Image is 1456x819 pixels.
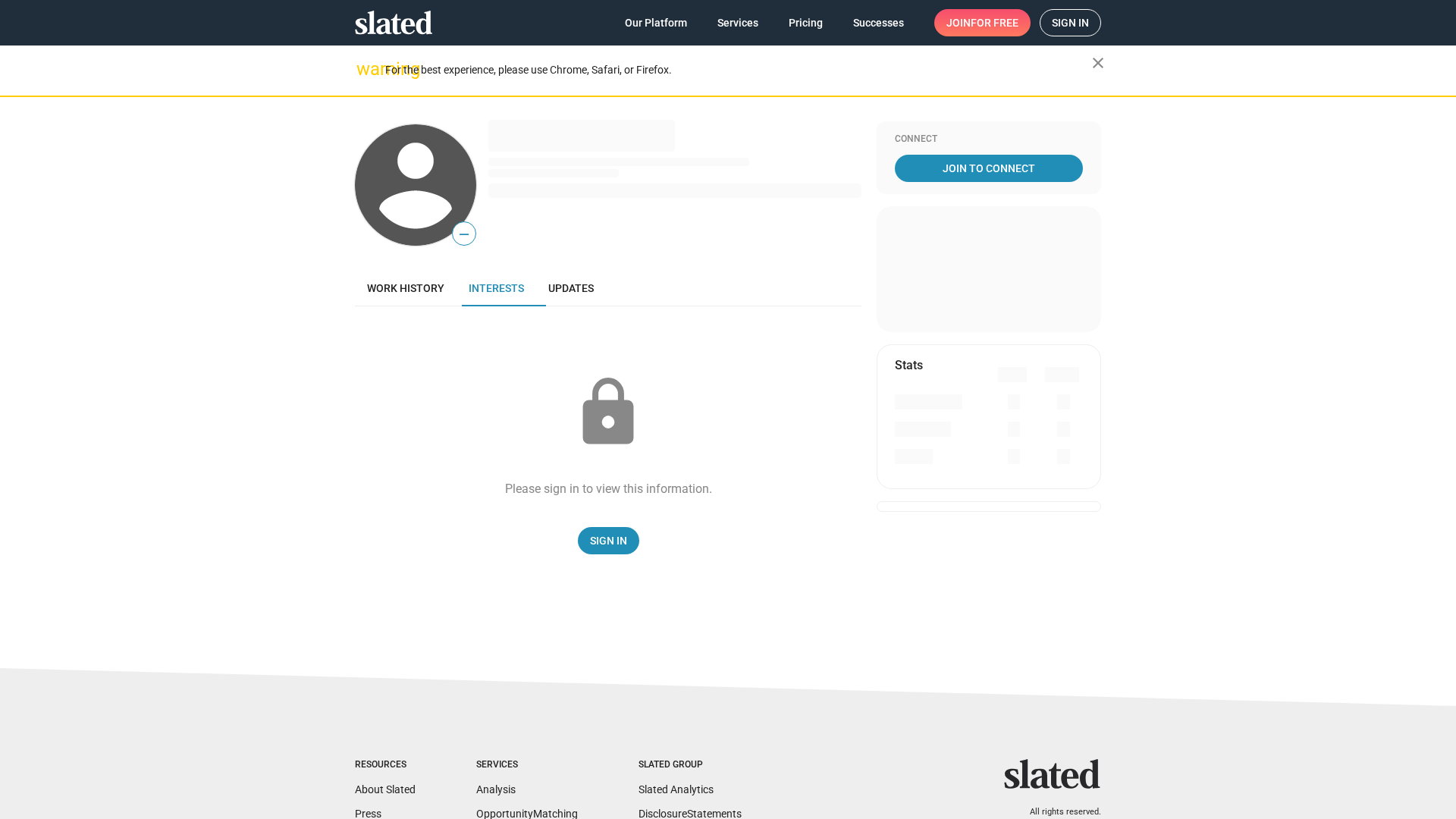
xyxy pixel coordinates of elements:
[1052,10,1089,36] span: Sign in
[705,9,770,36] a: Services
[895,155,1083,182] a: Join To Connect
[355,759,416,771] div: Resources
[590,527,627,554] span: Sign In
[356,60,375,78] mat-icon: warning
[946,9,1018,36] span: Join
[971,9,1018,36] span: for free
[355,783,416,795] a: About Slated
[367,282,444,294] span: Work history
[777,9,835,36] a: Pricing
[536,270,606,306] a: Updates
[853,9,904,36] span: Successes
[895,357,923,373] mat-card-title: Stats
[934,9,1031,36] a: Joinfor free
[578,527,639,554] a: Sign In
[625,9,687,36] span: Our Platform
[469,282,524,294] span: Interests
[1089,54,1107,72] mat-icon: close
[639,759,742,771] div: Slated Group
[548,282,594,294] span: Updates
[717,9,758,36] span: Services
[457,270,536,306] a: Interests
[505,481,712,497] div: Please sign in to view this information.
[895,133,1083,146] div: Connect
[476,783,516,795] a: Analysis
[355,270,457,306] a: Work history
[570,375,646,450] mat-icon: lock
[841,9,916,36] a: Successes
[385,60,1092,80] div: For the best experience, please use Chrome, Safari, or Firefox.
[1040,9,1101,36] a: Sign in
[613,9,699,36] a: Our Platform
[639,783,714,795] a: Slated Analytics
[453,224,475,244] span: —
[789,9,823,36] span: Pricing
[898,155,1080,182] span: Join To Connect
[476,759,578,771] div: Services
